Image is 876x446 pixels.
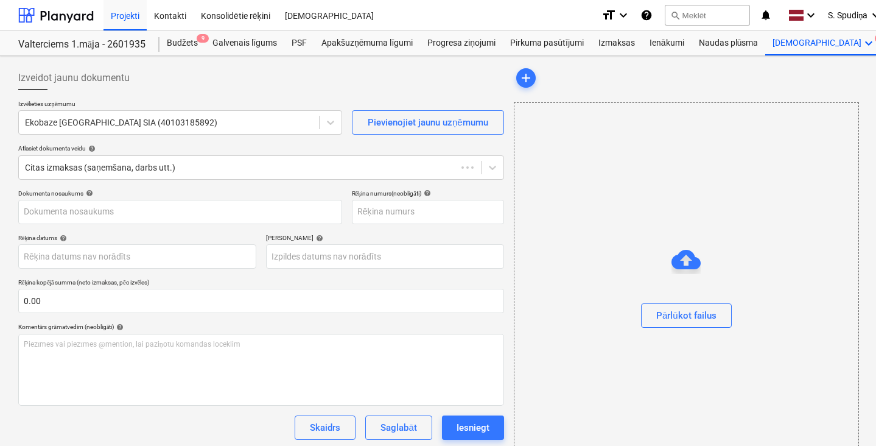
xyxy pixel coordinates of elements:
[503,31,591,55] a: Pirkuma pasūtījumi
[18,244,256,269] input: Rēķina datums nav norādīts
[18,234,256,242] div: Rēķina datums
[642,31,692,55] a: Ienākumi
[197,34,209,43] span: 9
[18,144,504,152] div: Atlasiet dokumenta veidu
[83,189,93,197] span: help
[314,31,420,55] a: Apakšuzņēmuma līgumi
[18,189,342,197] div: Dokumenta nosaukums
[665,5,750,26] button: Meklēt
[295,416,356,440] button: Skaidrs
[442,416,504,440] button: Iesniegt
[18,100,342,110] p: Izvēlieties uzņēmumu
[421,189,431,197] span: help
[380,420,416,436] div: Saglabāt
[284,31,314,55] a: PSF
[18,71,130,85] span: Izveidot jaunu dokumentu
[114,324,124,331] span: help
[815,388,876,446] iframe: Chat Widget
[640,8,653,23] i: Zināšanu pamats
[365,416,432,440] button: Saglabāt
[656,308,717,324] div: Pārlūkot failus
[266,244,504,269] input: Izpildes datums nav norādīts
[18,38,145,51] div: Valterciems 1.māja - 2601935
[159,31,205,55] div: Budžets
[641,303,732,328] button: Pārlūkot failus
[310,420,340,436] div: Skaidrs
[828,10,867,21] span: S. Spudiņa
[861,36,876,51] i: keyboard_arrow_down
[457,420,489,436] div: Iesniegt
[616,8,631,23] i: keyboard_arrow_down
[205,31,284,55] a: Galvenais līgums
[18,323,504,331] div: Komentārs grāmatvedim (neobligāti)
[352,189,504,197] div: Rēķina numurs (neobligāti)
[352,200,504,224] input: Rēķina numurs
[314,235,323,242] span: help
[760,8,772,23] i: notifications
[804,8,818,23] i: keyboard_arrow_down
[86,145,96,152] span: help
[519,71,533,85] span: add
[420,31,503,55] a: Progresa ziņojumi
[57,235,67,242] span: help
[692,31,766,55] a: Naudas plūsma
[18,200,342,224] input: Dokumenta nosaukums
[352,110,504,135] button: Pievienojiet jaunu uzņēmumu
[159,31,205,55] a: Budžets9
[18,289,504,313] input: Rēķina kopējā summa (neto izmaksas, pēc izvēles)
[18,278,504,289] p: Rēķina kopējā summa (neto izmaksas, pēc izvēles)
[601,8,616,23] i: format_size
[368,115,488,130] div: Pievienojiet jaunu uzņēmumu
[266,234,504,242] div: [PERSON_NAME]
[670,10,680,20] span: search
[591,31,642,55] a: Izmaksas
